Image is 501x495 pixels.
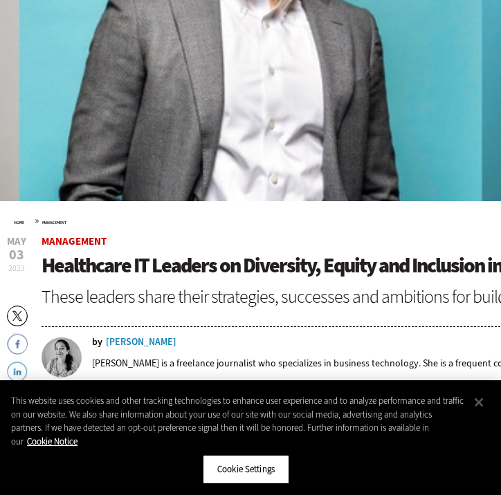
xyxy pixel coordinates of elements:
[92,337,102,347] span: by
[464,387,494,418] button: Close
[14,215,487,226] div: »
[42,337,82,377] img: Melissa Delaney
[42,220,66,225] a: Management
[7,248,26,262] span: 03
[27,436,78,447] a: More information about your privacy
[11,394,465,448] div: This website uses cookies and other tracking technologies to enhance user experience and to analy...
[42,234,107,248] a: Management
[8,263,25,274] span: 2023
[106,337,176,347] a: [PERSON_NAME]
[14,220,24,225] a: Home
[203,455,289,484] button: Cookie Settings
[7,236,26,247] span: May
